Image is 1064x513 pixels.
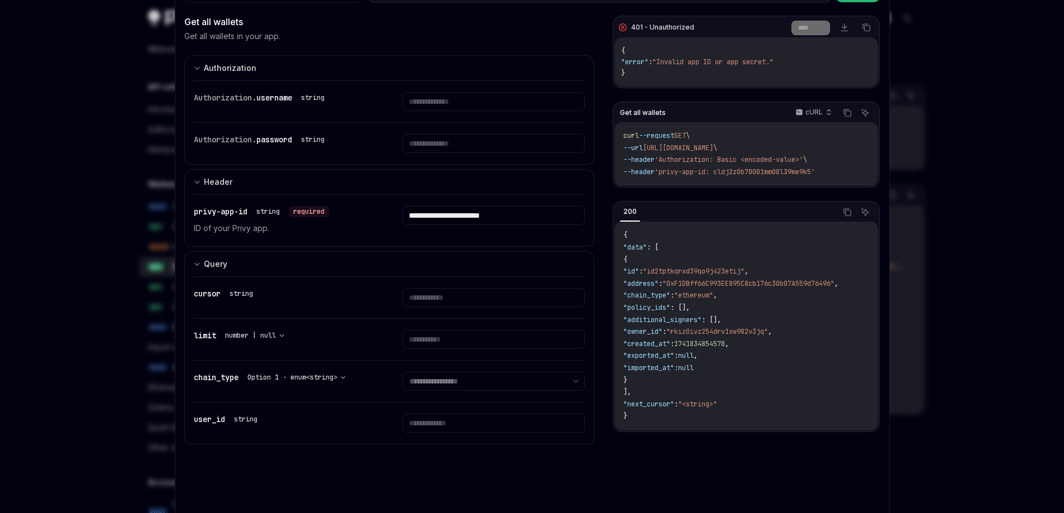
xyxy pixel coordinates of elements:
span: "rkiz0ivz254drv1xw982v3jq" [666,327,768,336]
span: "Invalid app ID or app secret." [652,57,774,66]
div: cursor [194,288,257,299]
span: user_id [194,414,225,424]
div: Query [204,257,227,271]
span: : [674,363,678,372]
span: --header [623,155,655,164]
span: Get all wallets [620,108,666,117]
span: , [725,339,729,348]
div: Authorization.username [194,92,329,103]
span: "<string>" [678,400,717,409]
span: [URL][DOMAIN_NAME] [643,143,713,152]
span: : [670,291,674,300]
span: "created_at" [623,339,670,348]
span: "data" [623,243,647,252]
span: : [639,267,643,276]
span: \ [686,131,690,140]
span: "id2tptkqrxd39qo9j423etij" [643,267,745,276]
div: string [230,289,253,298]
span: : [670,339,674,348]
span: , [834,279,838,288]
button: Ask AI [858,106,872,120]
span: { [621,46,625,55]
span: --header [623,167,655,176]
span: "error" [621,57,648,66]
div: required [289,206,329,217]
div: user_id [194,414,262,425]
button: Copy the contents from the code block [840,205,855,219]
span: , [745,267,748,276]
span: Authorization. [194,93,256,103]
span: } [623,411,627,420]
span: limit [194,330,216,341]
span: "exported_at" [623,351,674,360]
span: curl [623,131,639,140]
div: 401 - Unauthorized [631,23,694,32]
p: ID of your Privy app. [194,222,376,235]
button: expand input section [184,55,595,80]
div: Authorization.password [194,134,329,145]
span: } [621,69,625,78]
span: : [], [670,303,690,312]
span: : [], [702,315,721,324]
span: , [713,291,717,300]
span: password [256,135,292,145]
span: Authorization. [194,135,256,145]
span: ], [623,387,631,396]
p: Get all wallets in your app. [184,31,280,42]
span: , [694,351,698,360]
div: privy-app-id [194,206,329,217]
div: Header [204,175,232,189]
span: "next_cursor" [623,400,674,409]
span: "0xF1DBff66C993EE895C8cb176c30b07A559d76496" [662,279,834,288]
span: \ [713,143,717,152]
span: { [623,231,627,239]
span: "owner_id" [623,327,662,336]
span: "id" [623,267,639,276]
span: : [648,57,652,66]
span: "imported_at" [623,363,674,372]
span: GET [674,131,686,140]
span: "ethereum" [674,291,713,300]
span: : [674,351,678,360]
span: "additional_signers" [623,315,702,324]
button: expand input section [184,169,595,194]
div: chain_type [194,372,351,383]
span: : [ [647,243,659,252]
span: : [662,327,666,336]
span: } [623,376,627,385]
button: Copy the contents from the code block [840,106,855,120]
div: limit [194,330,289,341]
span: "address" [623,279,659,288]
span: , [768,327,772,336]
div: string [301,135,325,144]
span: "chain_type" [623,291,670,300]
button: cURL [789,103,837,122]
button: Ask AI [858,205,872,219]
span: --url [623,143,643,152]
div: string [301,93,325,102]
div: Authorization [204,61,256,75]
div: 200 [620,205,640,218]
span: : [659,279,662,288]
span: null [678,351,694,360]
span: --request [639,131,674,140]
span: 1741834854578 [674,339,725,348]
p: cURL [805,108,823,117]
span: \ [803,155,807,164]
span: 'privy-app-id: cldj2z0b70001mm08l39me9k5' [655,167,815,176]
button: Copy the contents from the code block [859,20,874,35]
span: : [674,400,678,409]
span: username [256,93,292,103]
div: string [256,207,280,216]
span: null [678,363,694,372]
button: expand input section [184,251,595,276]
span: cursor [194,289,221,299]
div: string [234,415,257,424]
span: "policy_ids" [623,303,670,312]
span: 'Authorization: Basic <encoded-value>' [655,155,803,164]
div: Get all wallets [184,15,595,28]
span: { [623,255,627,264]
span: privy-app-id [194,207,247,217]
span: chain_type [194,372,238,382]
